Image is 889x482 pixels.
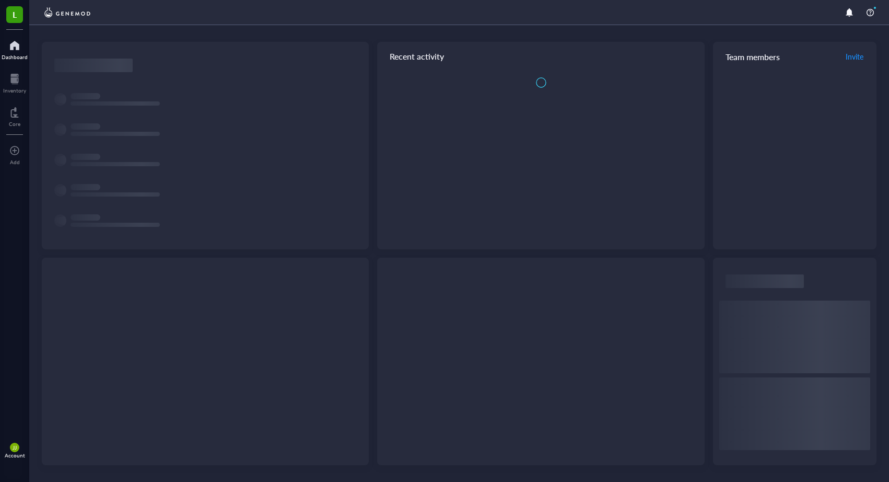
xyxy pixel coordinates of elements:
[3,87,26,94] div: Inventory
[2,37,28,60] a: Dashboard
[9,104,20,127] a: Core
[5,452,25,458] div: Account
[10,159,20,165] div: Add
[846,51,863,62] span: Invite
[13,8,17,21] span: L
[845,48,864,65] button: Invite
[42,6,93,19] img: genemod-logo
[713,42,876,71] div: Team members
[377,42,704,71] div: Recent activity
[9,121,20,127] div: Core
[3,71,26,94] a: Inventory
[13,444,17,451] span: JJ
[2,54,28,60] div: Dashboard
